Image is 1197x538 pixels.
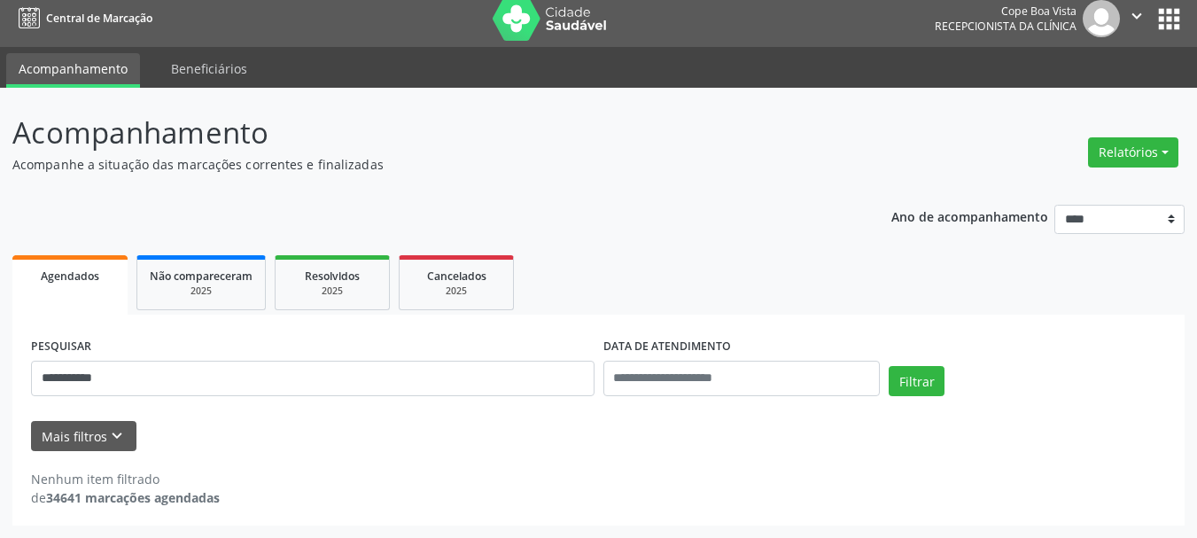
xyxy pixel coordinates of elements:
button: Relatórios [1088,137,1178,168]
strong: 34641 marcações agendadas [46,489,220,506]
button: apps [1154,4,1185,35]
button: Filtrar [889,366,944,396]
a: Beneficiários [159,53,260,84]
div: Nenhum item filtrado [31,470,220,488]
span: Recepcionista da clínica [935,19,1077,34]
p: Ano de acompanhamento [891,205,1048,227]
a: Central de Marcação [12,4,152,33]
a: Acompanhamento [6,53,140,88]
div: 2025 [412,285,501,298]
p: Acompanhamento [12,111,833,155]
div: de [31,488,220,507]
span: Agendados [41,269,99,284]
div: Cope Boa Vista [935,4,1077,19]
span: Central de Marcação [46,11,152,26]
span: Resolvidos [305,269,360,284]
i: keyboard_arrow_down [107,426,127,446]
span: Não compareceram [150,269,253,284]
div: 2025 [288,285,377,298]
label: DATA DE ATENDIMENTO [603,333,731,361]
label: PESQUISAR [31,333,91,361]
button: Mais filtroskeyboard_arrow_down [31,421,136,452]
div: 2025 [150,285,253,298]
span: Cancelados [427,269,486,284]
i:  [1127,6,1146,26]
p: Acompanhe a situação das marcações correntes e finalizadas [12,155,833,174]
